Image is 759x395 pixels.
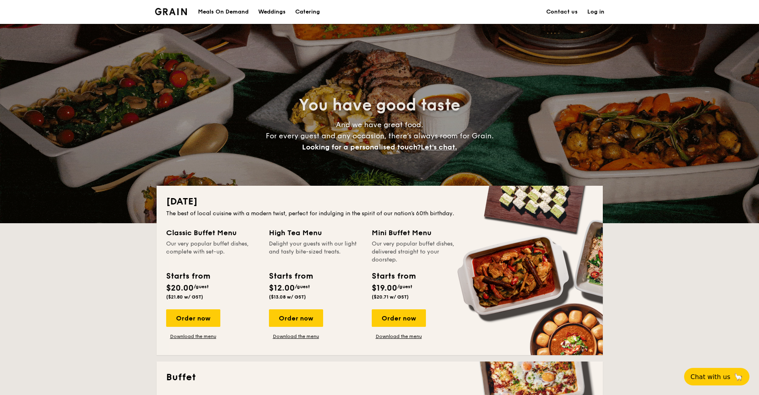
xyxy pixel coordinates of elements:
[372,270,415,282] div: Starts from
[155,8,187,15] img: Grain
[166,283,194,293] span: $20.00
[194,284,209,289] span: /guest
[690,373,730,381] span: Chat with us
[269,309,323,327] div: Order now
[372,283,397,293] span: $19.00
[397,284,412,289] span: /guest
[166,371,593,384] h2: Buffet
[269,333,323,340] a: Download the menu
[166,240,259,264] div: Our very popular buffet dishes, complete with set-up.
[269,283,295,293] span: $12.00
[684,368,749,385] button: Chat with us🦙
[266,120,494,151] span: And we have great food. For every guest and any occasion, there’s always room for Grain.
[299,96,460,115] span: You have good taste
[372,240,465,264] div: Our very popular buffet dishes, delivered straight to your doorstep.
[166,294,203,300] span: ($21.80 w/ GST)
[372,227,465,238] div: Mini Buffet Menu
[155,8,187,15] a: Logotype
[166,309,220,327] div: Order now
[372,333,426,340] a: Download the menu
[166,210,593,218] div: The best of local cuisine with a modern twist, perfect for indulging in the spirit of our nation’...
[269,227,362,238] div: High Tea Menu
[269,270,312,282] div: Starts from
[166,195,593,208] h2: [DATE]
[372,309,426,327] div: Order now
[166,227,259,238] div: Classic Buffet Menu
[734,372,743,381] span: 🦙
[166,333,220,340] a: Download the menu
[421,143,457,151] span: Let's chat.
[302,143,421,151] span: Looking for a personalised touch?
[295,284,310,289] span: /guest
[269,294,306,300] span: ($13.08 w/ GST)
[166,270,210,282] div: Starts from
[372,294,409,300] span: ($20.71 w/ GST)
[269,240,362,264] div: Delight your guests with our light and tasty bite-sized treats.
